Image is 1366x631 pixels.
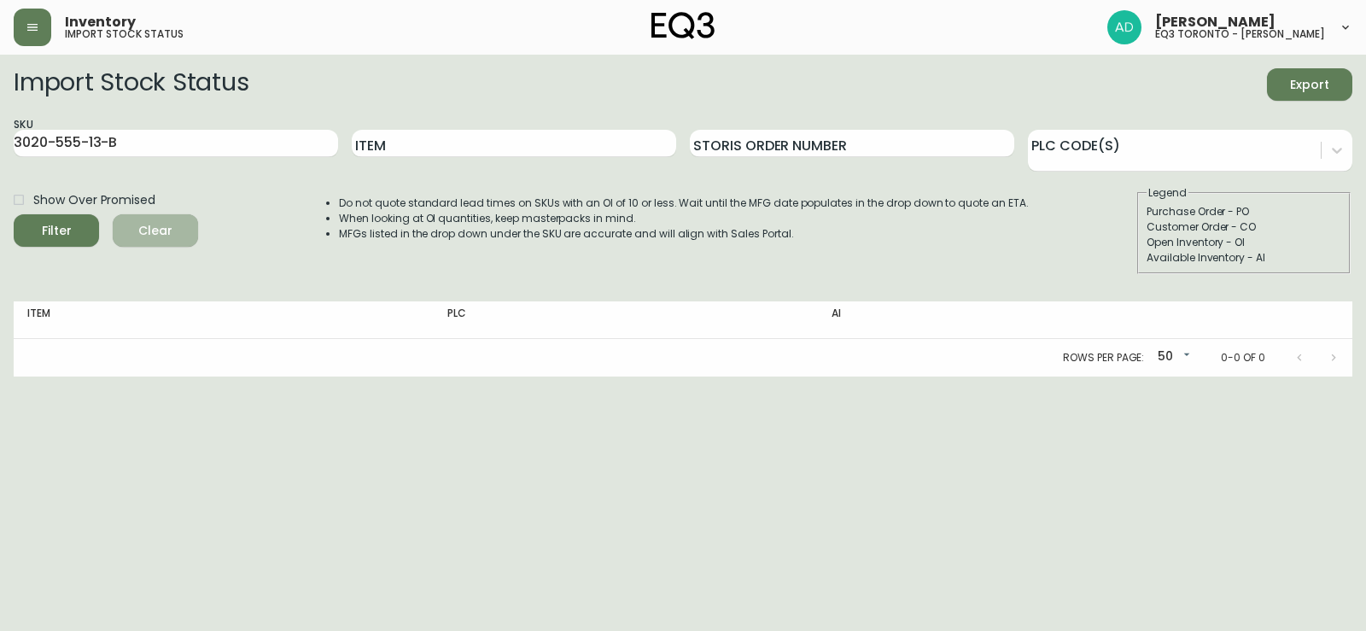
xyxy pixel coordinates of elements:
img: logo [651,12,715,39]
th: AI [818,301,1124,339]
img: 5042b7eed22bbf7d2bc86013784b9872 [1107,10,1141,44]
th: PLC [434,301,818,339]
div: Available Inventory - AI [1147,250,1341,266]
div: 50 [1151,343,1194,371]
button: Filter [14,214,99,247]
span: Export [1281,74,1339,96]
span: Show Over Promised [33,191,155,209]
th: Item [14,301,434,339]
li: MFGs listed in the drop down under the SKU are accurate and will align with Sales Portal. [339,226,1029,242]
li: When looking at OI quantities, keep masterpacks in mind. [339,211,1029,226]
span: [PERSON_NAME] [1155,15,1276,29]
p: 0-0 of 0 [1221,350,1265,365]
legend: Legend [1147,185,1188,201]
h2: Import Stock Status [14,68,248,101]
span: Inventory [65,15,136,29]
div: Customer Order - CO [1147,219,1341,235]
span: Clear [126,220,184,242]
div: Purchase Order - PO [1147,204,1341,219]
button: Export [1267,68,1352,101]
button: Clear [113,214,198,247]
h5: eq3 toronto - [PERSON_NAME] [1155,29,1325,39]
li: Do not quote standard lead times on SKUs with an OI of 10 or less. Wait until the MFG date popula... [339,196,1029,211]
h5: import stock status [65,29,184,39]
div: Open Inventory - OI [1147,235,1341,250]
p: Rows per page: [1063,350,1144,365]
